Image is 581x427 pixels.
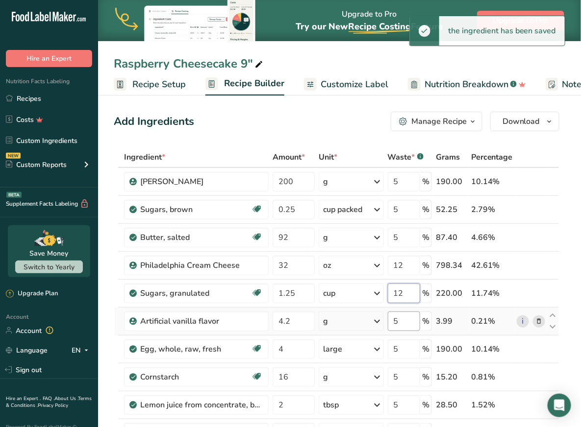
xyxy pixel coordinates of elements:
div: g [323,371,328,383]
a: About Us . [54,395,78,402]
div: Philadelphia Cream Cheese [140,260,263,271]
div: 10.14% [471,176,513,188]
div: 190.00 [436,343,467,355]
span: Switch to Yearly [24,262,75,272]
div: 1.52% [471,399,513,411]
div: large [323,343,342,355]
div: Butter, salted [140,232,251,243]
div: 0.21% [471,315,513,327]
span: Customize Label [321,78,388,91]
a: i [517,315,529,328]
button: Upgrade to Pro [477,11,564,30]
div: Lemon juice from concentrate, bottled, REAL LEMON [140,399,263,411]
div: the ingredient has been saved [439,16,565,46]
span: Amount [273,151,305,163]
div: NEW [6,153,21,159]
div: 3.99 [436,315,467,327]
span: Grams [436,151,460,163]
div: 2.79% [471,204,513,215]
a: FAQ . [43,395,54,402]
div: Upgrade to Pro [296,0,443,41]
a: Recipe Builder [205,72,284,96]
a: Terms & Conditions . [6,395,92,409]
div: tbsp [323,399,339,411]
div: cup [323,287,335,299]
a: Hire an Expert . [6,395,41,402]
button: Download [490,112,559,131]
button: Switch to Yearly [15,261,83,273]
span: Recipe Builder [224,77,284,90]
div: 10.14% [471,343,513,355]
span: Upgrade to Pro [493,15,548,26]
div: EN [72,344,92,356]
div: g [323,176,328,188]
div: 0.81% [471,371,513,383]
div: Sugars, brown [140,204,251,215]
span: Download [503,116,540,127]
div: cup packed [323,204,362,215]
div: 798.34 [436,260,467,271]
span: Recipe Setup [132,78,186,91]
div: Egg, whole, raw, fresh [140,343,251,355]
div: Upgrade Plan [6,289,58,299]
span: Try our New Feature [296,21,443,32]
div: 42.61% [471,260,513,271]
div: g [323,232,328,243]
div: [PERSON_NAME] [140,176,263,188]
a: Customize Label [304,73,388,95]
div: 220.00 [436,287,467,299]
span: Unit [319,151,337,163]
div: Custom Reports [6,160,67,170]
span: Recipe Costing [349,21,411,32]
div: Artificial vanilla flavor [140,315,263,327]
div: oz [323,260,331,271]
a: Privacy Policy [38,402,68,409]
div: 87.40 [436,232,467,243]
div: 28.50 [436,399,467,411]
span: Nutrition Breakdown [425,78,508,91]
div: 4.66% [471,232,513,243]
div: 52.25 [436,204,467,215]
span: Ingredient [124,151,165,163]
button: Manage Recipe [391,112,482,131]
div: Save Money [30,248,69,259]
div: 190.00 [436,176,467,188]
button: Hire an Expert [6,50,92,67]
div: BETA [6,192,22,198]
div: Add Ingredients [114,114,194,130]
div: 15.20 [436,371,467,383]
span: Percentage [471,151,513,163]
a: Language [6,342,48,359]
div: 11.74% [471,287,513,299]
div: Sugars, granulated [140,287,251,299]
a: Nutrition Breakdown [408,73,526,95]
div: Manage Recipe [411,116,467,127]
div: Raspberry Cheesecake 9" [114,55,265,72]
div: Open Intercom Messenger [548,394,571,417]
div: Cornstarch [140,371,251,383]
a: Recipe Setup [114,73,186,95]
div: g [323,315,328,327]
div: Waste [388,151,424,163]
